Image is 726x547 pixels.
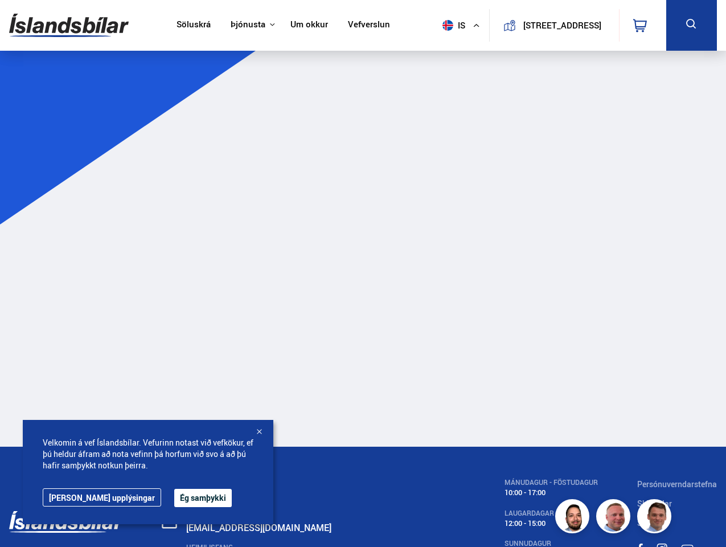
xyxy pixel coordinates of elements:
a: Um okkur [290,19,328,31]
img: svg+xml;base64,PHN2ZyB4bWxucz0iaHR0cDovL3d3dy53My5vcmcvMjAwMC9zdmciIHdpZHRoPSI1MTIiIGhlaWdodD0iNT... [442,20,453,31]
a: Skilmalar [637,498,672,509]
a: [STREET_ADDRESS] [496,9,612,42]
img: FbJEzSuNWCJXmdc-.webp [639,501,673,535]
button: Ég samþykki [174,489,232,507]
div: MÁNUDAGUR - FÖSTUDAGUR [504,479,598,487]
a: [EMAIL_ADDRESS][DOMAIN_NAME] [186,521,331,534]
button: Opna LiveChat spjallviðmót [9,5,43,39]
img: siFngHWaQ9KaOqBr.png [598,501,632,535]
span: Velkomin á vef Íslandsbílar. Vefurinn notast við vefkökur, ef þú heldur áfram að nota vefinn þá h... [43,437,253,471]
div: SENDA SKILABOÐ [186,511,465,519]
img: nhp88E3Fdnt1Opn2.png [557,501,591,535]
div: SÍMI [186,479,465,487]
button: [STREET_ADDRESS] [520,21,604,30]
div: LAUGARDAGAR [504,509,598,517]
a: Vefverslun [348,19,390,31]
span: is [438,20,466,31]
div: 10:00 - 17:00 [504,488,598,497]
a: Persónuverndarstefna [637,479,717,489]
a: [PERSON_NAME] upplýsingar [43,488,161,507]
button: is [438,9,489,42]
a: Söluskrá [177,19,211,31]
img: G0Ugv5HjCgRt.svg [9,7,129,44]
div: 12:00 - 15:00 [504,519,598,528]
button: Þjónusta [231,19,265,30]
